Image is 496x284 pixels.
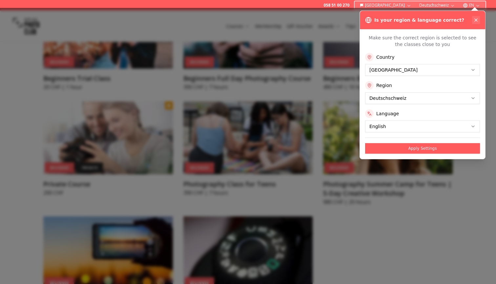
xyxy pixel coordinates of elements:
button: EN [460,1,483,9]
label: Country [376,54,395,60]
button: Apply Settings [365,143,480,154]
a: 058 51 00 270 [323,3,349,8]
button: [GEOGRAPHIC_DATA] [357,1,414,9]
h3: Is your region & language correct? [374,17,464,23]
p: Make sure the correct region is selected to see the classes close to you [365,34,480,48]
label: Region [376,82,392,89]
label: Language [376,110,399,117]
button: Deutschschweiz [417,1,458,9]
